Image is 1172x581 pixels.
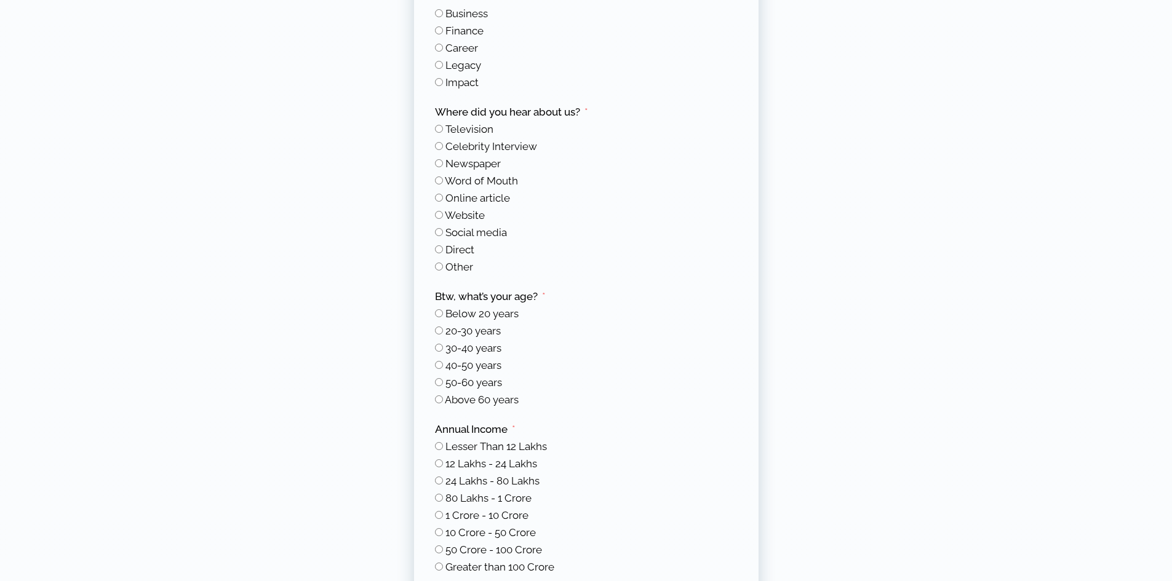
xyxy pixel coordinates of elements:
[435,476,443,484] input: 24 Lakhs - 80 Lakhs
[435,176,443,184] input: Word of Mouth
[445,475,540,487] span: 24 Lakhs - 80 Lakhs
[435,194,443,202] input: Online article
[445,509,528,521] span: 1 Crore - 10 Crore
[445,123,493,135] span: Television
[435,422,516,437] label: Annual Income
[445,440,547,453] span: Lesser Than 12 Lakhs
[445,209,485,221] span: Website
[435,78,443,86] input: Impact
[435,9,443,17] input: Business
[445,140,537,152] span: Celebrity Interview
[435,125,443,133] input: Television
[445,7,488,20] span: Business
[435,309,443,317] input: Below 20 years
[445,76,479,89] span: Impact
[445,175,518,187] span: Word of Mouth
[435,26,443,34] input: Finance
[435,494,443,502] input: 80 Lakhs - 1 Crore
[435,528,443,536] input: 10 Crore - 50 Crore
[445,342,501,354] span: 30-40 years
[435,395,443,403] input: Above 60 years
[435,459,443,467] input: 12 Lakhs - 24 Lakhs
[435,511,443,519] input: 1 Crore - 10 Crore
[435,61,443,69] input: Legacy
[435,442,443,450] input: Lesser Than 12 Lakhs
[445,376,502,389] span: 50-60 years
[445,325,501,337] span: 20-30 years
[435,105,588,119] label: Where did you hear about us?
[445,457,537,470] span: 12 Lakhs - 24 Lakhs
[445,359,501,371] span: 40-50 years
[445,526,536,539] span: 10 Crore - 50 Crore
[445,157,501,170] span: Newspaper
[435,245,443,253] input: Direct
[445,393,519,406] span: Above 60 years
[435,344,443,352] input: 30-40 years
[435,44,443,52] input: Career
[435,545,443,553] input: 50 Crore - 100 Crore
[435,142,443,150] input: Celebrity Interview
[435,290,546,304] label: Btw, what’s your age?
[435,263,443,271] input: Other
[445,492,532,504] span: 80 Lakhs - 1 Crore
[435,378,443,386] input: 50-60 years
[435,228,443,236] input: Social media
[445,243,474,256] span: Direct
[445,307,519,320] span: Below 20 years
[435,361,443,369] input: 40-50 years
[445,543,542,556] span: 50 Crore - 100 Crore
[445,25,484,37] span: Finance
[445,561,554,573] span: Greater than 100 Crore
[445,226,507,239] span: Social media
[445,59,481,71] span: Legacy
[435,563,443,571] input: Greater than 100 Crore
[445,42,478,54] span: Career
[445,261,473,273] span: Other
[435,159,443,167] input: Newspaper
[435,211,443,219] input: Website
[435,326,443,334] input: 20-30 years
[445,192,510,204] span: Online article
